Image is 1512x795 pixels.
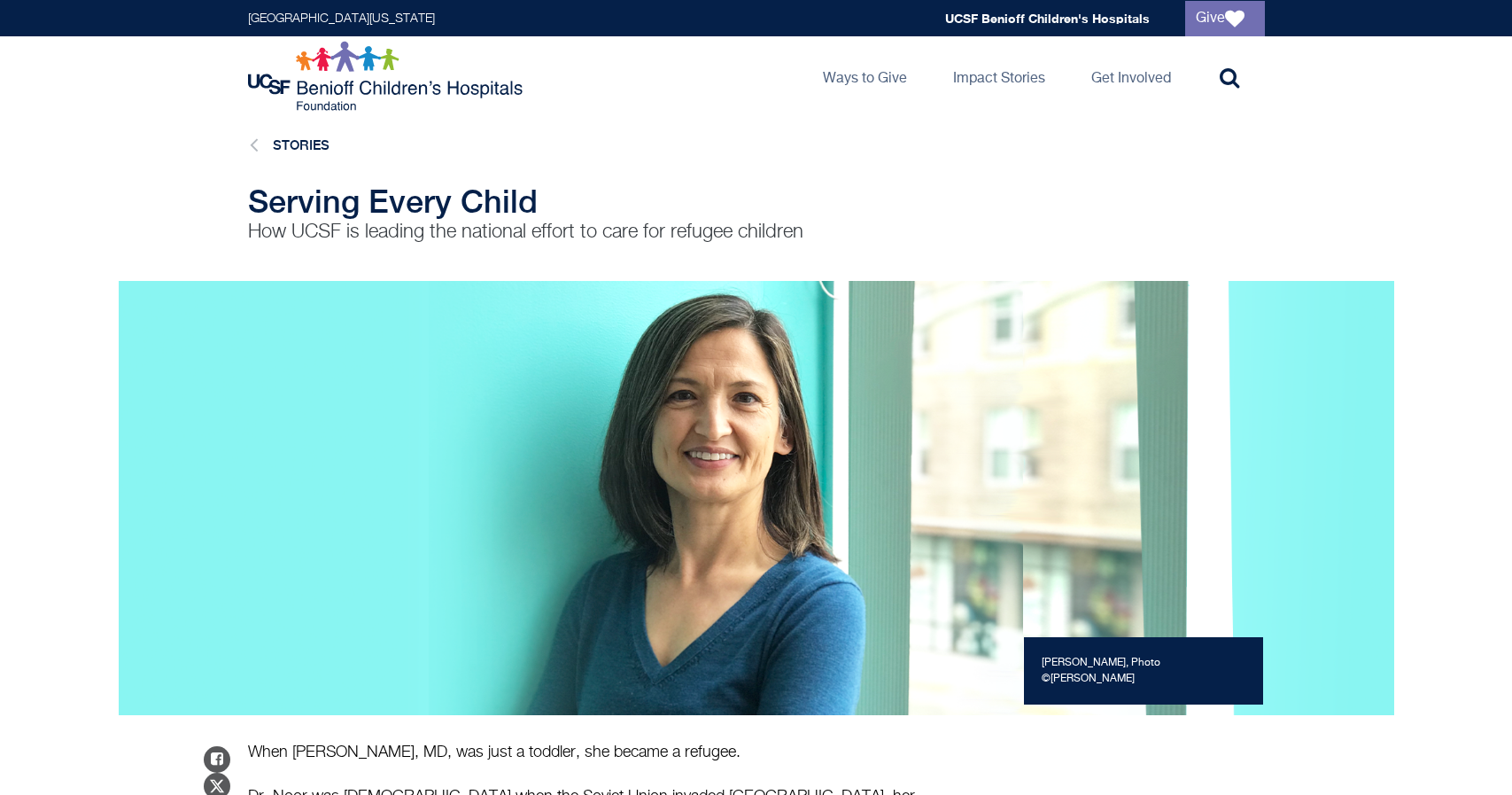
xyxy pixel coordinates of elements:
[1024,637,1263,705] div: [PERSON_NAME], Photo ©[PERSON_NAME]
[1077,36,1185,116] a: Get Involved
[248,41,527,112] img: Logo for UCSF Benioff Children's Hospitals Foundation
[945,11,1150,26] a: UCSF Benioff Children's Hospitals
[1185,1,1265,36] a: Give
[248,183,538,220] span: Serving Every Child
[273,137,330,152] a: Stories
[809,36,921,116] a: Ways to Give
[248,742,930,764] p: When [PERSON_NAME], MD, was just a toddler, she became a refugee.
[939,36,1059,116] a: Impact Stories
[248,219,930,246] p: How UCSF is leading the national effort to care for refugee children
[248,12,435,25] a: [GEOGRAPHIC_DATA][US_STATE]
